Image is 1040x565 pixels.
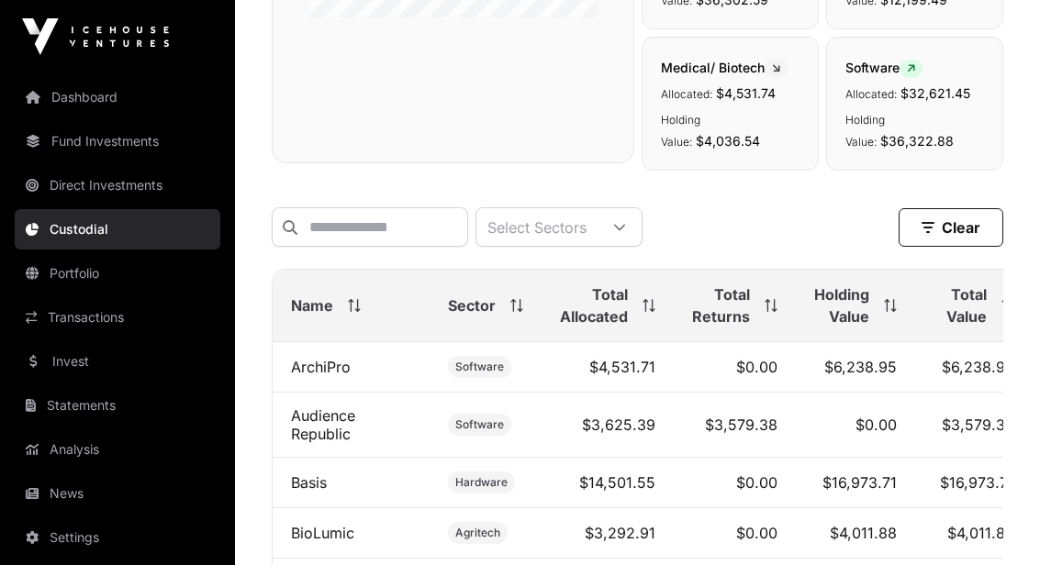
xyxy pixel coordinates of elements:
[900,85,970,101] span: $32,621.45
[915,508,1033,559] td: $4,011.88
[15,165,220,205] a: Direct Investments
[15,253,220,294] a: Portfolio
[291,406,355,443] a: Audience Republic
[15,429,220,470] a: Analysis
[661,87,712,101] span: Allocated:
[674,393,796,458] td: $3,579.38
[948,477,1040,565] iframe: Chat Widget
[291,294,333,316] span: Name
[22,18,169,55] img: Icehouse Ventures Logo
[845,113,885,149] span: Holding Value:
[915,342,1033,393] td: $6,238.95
[455,526,500,540] span: Agritech
[796,342,915,393] td: $6,238.95
[661,60,788,75] span: Medical/ Biotech
[796,393,915,458] td: $0.00
[542,508,674,559] td: $3,292.91
[674,458,796,508] td: $0.00
[476,208,598,246] div: Select Sectors
[934,283,987,327] span: Total Value
[15,385,220,426] a: Statements
[15,341,220,382] a: Invest
[696,133,760,149] span: $4,036.54
[15,517,220,558] a: Settings
[915,458,1033,508] td: $16,973.71
[15,473,220,514] a: News
[796,508,915,559] td: $4,011.88
[291,524,354,542] a: BioLumic
[15,209,220,249] a: Custodial
[448,294,496,316] span: Sector
[716,85,776,101] span: $4,531.74
[455,417,504,432] span: Software
[814,283,869,327] span: Holding Value
[542,342,674,393] td: $4,531.71
[796,458,915,508] td: $16,973.71
[560,283,628,327] span: Total Allocated
[880,133,954,149] span: $36,322.88
[899,208,1003,247] button: Clear
[291,473,327,492] a: Basis
[845,87,897,101] span: Allocated:
[15,121,220,161] a: Fund Investments
[542,458,674,508] td: $14,501.55
[845,60,923,75] span: Software
[692,283,750,327] span: Total Returns
[455,360,504,374] span: Software
[674,342,796,393] td: $0.00
[542,393,674,458] td: $3,625.39
[915,393,1033,458] td: $3,579.38
[455,475,508,490] span: Hardware
[661,113,700,149] span: Holding Value:
[674,508,796,559] td: $0.00
[15,77,220,117] a: Dashboard
[291,358,351,376] a: ArchiPro
[15,297,220,338] a: Transactions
